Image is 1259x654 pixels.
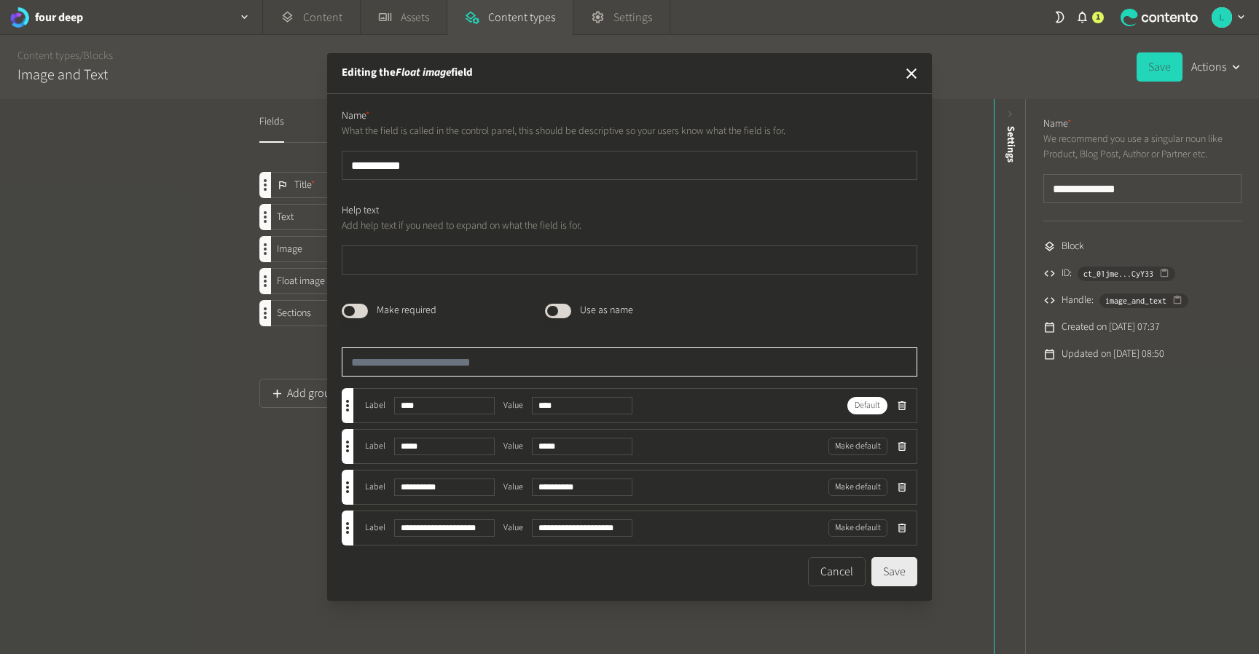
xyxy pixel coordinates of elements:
[828,438,887,455] button: Make default
[828,478,887,496] button: Make default
[503,481,523,494] label: Value
[503,440,523,453] label: Value
[503,521,523,535] label: Value
[871,557,917,586] button: Save
[342,109,370,124] label: Name
[808,557,866,586] button: Cancel
[365,521,385,535] label: Label
[847,397,887,414] span: Default
[503,399,523,412] label: Value
[342,124,917,139] p: What the field is called in the control panel, this should be descriptive so your users know what...
[828,519,887,537] button: Make default
[377,303,436,318] label: Make required
[365,481,385,494] label: Label
[365,440,385,453] label: Label
[580,303,633,318] label: Use as name
[342,218,917,234] p: Add help text if you need to expand on what the field is for.
[342,203,379,218] label: Help text
[342,65,473,82] h2: Editing the field
[365,399,385,412] label: Label
[396,65,451,80] em: Float image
